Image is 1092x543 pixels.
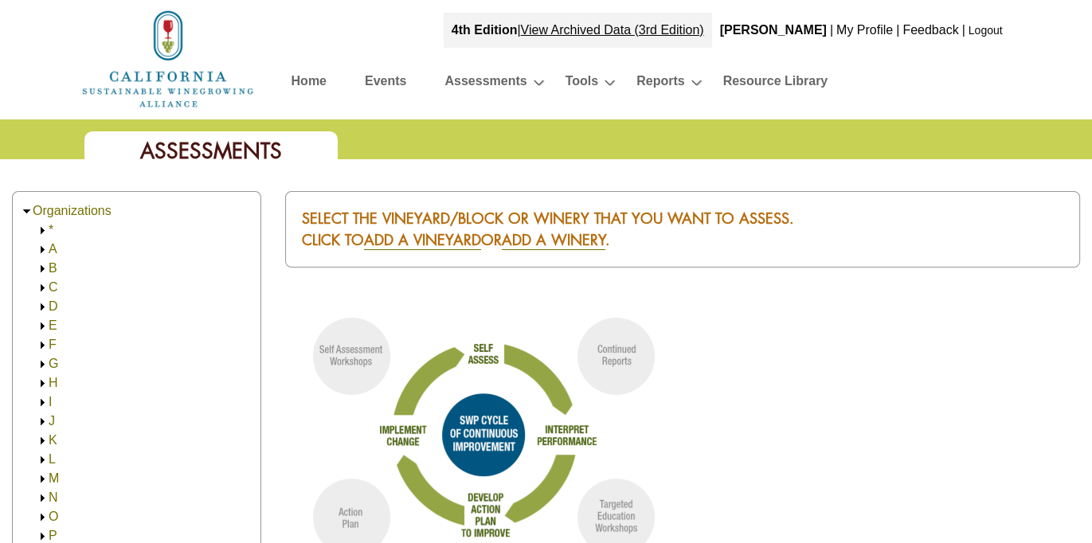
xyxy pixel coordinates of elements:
[521,23,704,37] a: View Archived Data (3rd Edition)
[302,209,794,250] span: Select the Vineyard/Block or Winery that you want to assess. Click to or .
[723,70,828,98] a: Resource Library
[894,13,901,48] div: |
[49,510,58,523] a: O
[902,23,958,37] a: Feedback
[49,395,52,408] a: I
[49,318,57,332] a: E
[37,244,49,256] img: Expand A
[49,471,59,485] a: M
[80,51,256,64] a: Home
[21,205,33,217] img: Collapse Organizations
[452,23,518,37] strong: 4th Edition
[37,225,49,236] img: Expand *
[49,452,56,466] a: L
[140,137,282,165] span: Assessments
[80,8,256,110] img: logo_cswa2x.png
[37,263,49,275] img: Expand B
[37,416,49,428] img: Expand J
[37,358,49,370] img: Expand G
[37,435,49,447] img: Expand K
[49,529,57,542] a: P
[49,357,58,370] a: G
[37,473,49,485] img: Expand M
[37,530,49,542] img: Expand P
[502,230,605,250] a: ADD a WINERY
[37,282,49,294] img: Expand C
[836,23,893,37] a: My Profile
[37,320,49,332] img: Expand E
[49,376,58,389] a: H
[720,23,827,37] b: [PERSON_NAME]
[37,339,49,351] img: Expand F
[37,511,49,523] img: Expand O
[37,301,49,313] img: Expand D
[49,433,57,447] a: K
[566,70,598,98] a: Tools
[49,490,58,504] a: N
[444,70,526,98] a: Assessments
[33,204,112,217] a: Organizations
[37,454,49,466] img: Expand L
[292,70,327,98] a: Home
[49,338,57,351] a: F
[37,377,49,389] img: Expand H
[444,13,712,48] div: |
[828,13,835,48] div: |
[49,280,58,294] a: C
[636,70,684,98] a: Reports
[49,414,55,428] a: J
[37,397,49,408] img: Expand I
[49,261,57,275] a: B
[37,492,49,504] img: Expand N
[365,70,406,98] a: Events
[364,230,481,250] a: ADD a VINEYARD
[49,242,57,256] a: A
[969,24,1003,37] a: Logout
[49,299,58,313] a: D
[961,13,967,48] div: |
